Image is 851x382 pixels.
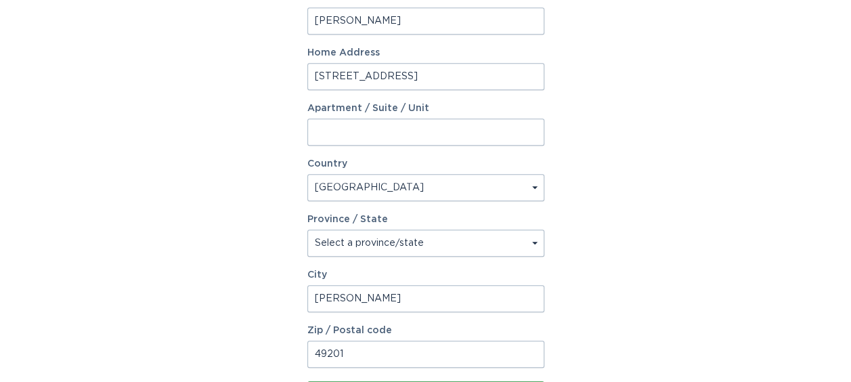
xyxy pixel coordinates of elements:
label: Home Address [307,48,544,58]
label: Province / State [307,215,388,224]
label: City [307,270,544,280]
label: Zip / Postal code [307,326,544,335]
label: Country [307,159,347,169]
label: Apartment / Suite / Unit [307,104,544,113]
